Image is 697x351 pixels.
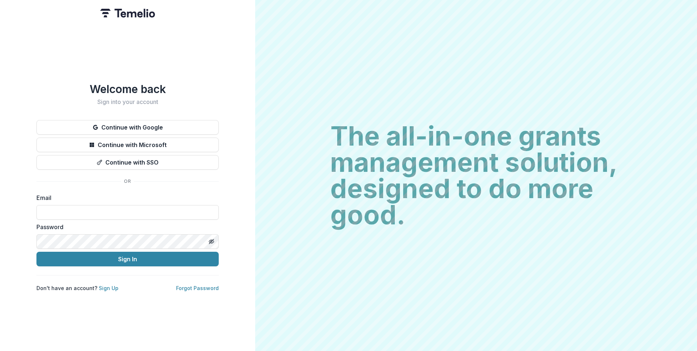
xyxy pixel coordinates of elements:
a: Forgot Password [176,285,219,291]
button: Continue with Google [36,120,219,135]
button: Continue with Microsoft [36,138,219,152]
button: Sign In [36,252,219,266]
h1: Welcome back [36,82,219,96]
p: Don't have an account? [36,284,118,292]
button: Continue with SSO [36,155,219,170]
a: Sign Up [99,285,118,291]
h2: Sign into your account [36,99,219,105]
img: Temelio [100,9,155,18]
label: Email [36,193,214,202]
button: Toggle password visibility [206,236,217,247]
label: Password [36,223,214,231]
